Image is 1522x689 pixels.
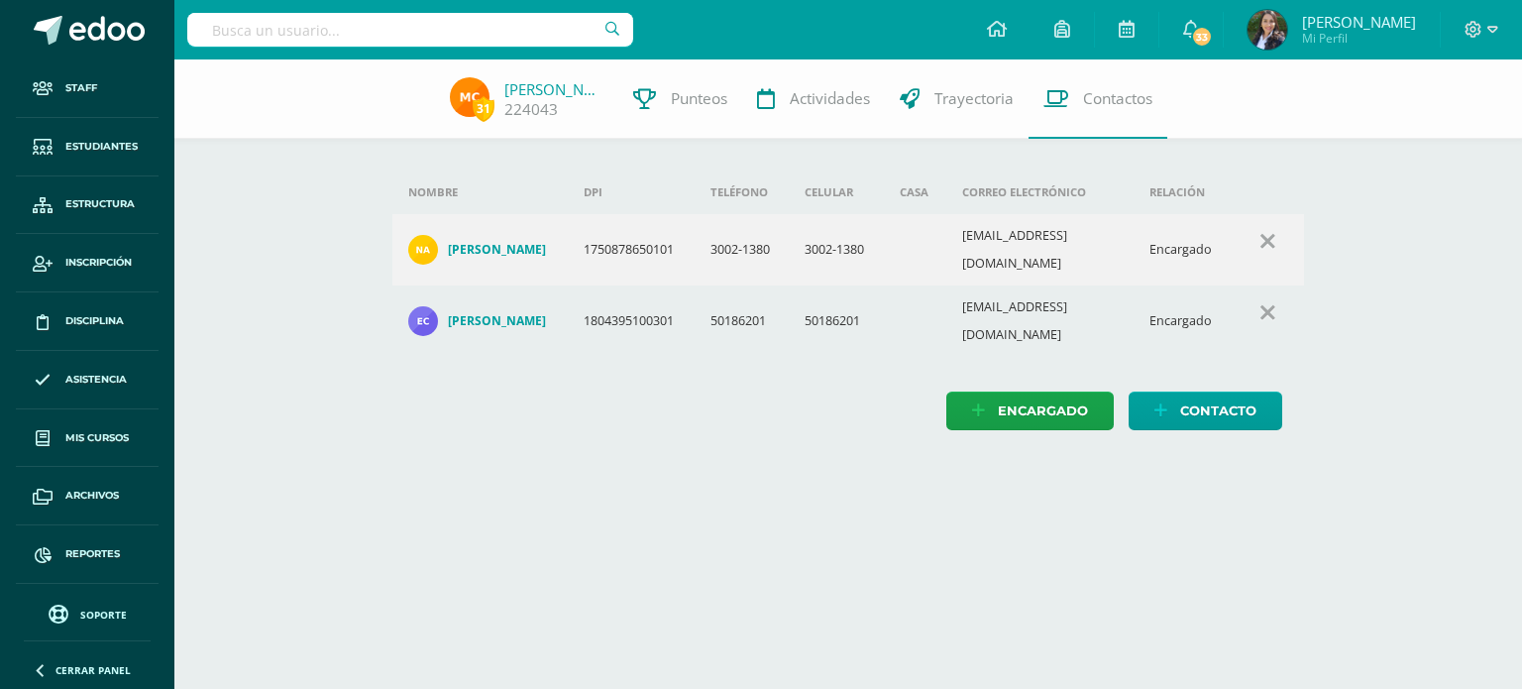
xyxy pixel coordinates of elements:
img: f210e724cc6ddf03ecce64e5a3f3212a.png [408,235,438,265]
span: Reportes [65,546,120,562]
span: Mi Perfil [1302,30,1416,47]
th: Celular [789,171,884,214]
span: Estudiantes [65,139,138,155]
span: Inscripción [65,255,132,271]
a: 224043 [504,99,558,120]
a: Archivos [16,467,159,525]
td: 50186201 [695,286,790,357]
a: Estructura [16,176,159,235]
img: a1e1da21f2b11128ddd00258e8ea5c05.png [408,306,438,336]
span: Estructura [65,196,135,212]
img: a691fb3229d55866dc4a4c80c723f905.png [1248,10,1287,50]
a: Reportes [16,525,159,584]
input: Busca un usuario... [187,13,633,47]
span: Trayectoria [934,88,1014,109]
a: [PERSON_NAME] [408,306,553,336]
td: [EMAIL_ADDRESS][DOMAIN_NAME] [946,214,1134,286]
span: Archivos [65,488,119,504]
span: Asistencia [65,372,127,388]
td: 1804395100301 [568,286,695,357]
a: Staff [16,59,159,118]
th: Casa [884,171,946,214]
span: Disciplina [65,313,124,329]
a: Contacto [1129,392,1282,430]
th: Teléfono [695,171,790,214]
a: Inscripción [16,234,159,292]
a: Actividades [742,59,885,139]
span: 33 [1191,26,1213,48]
span: Contacto [1180,393,1256,429]
th: Nombre [392,171,569,214]
a: Asistencia [16,351,159,409]
th: DPI [568,171,695,214]
img: 0f6c3261b76743dbad5cbd9cd8d06534.png [450,77,489,117]
a: Trayectoria [885,59,1029,139]
span: Mis cursos [65,430,129,446]
span: Soporte [80,608,127,622]
a: Mis cursos [16,409,159,468]
td: 3002-1380 [789,214,884,286]
td: Encargado [1134,286,1232,357]
th: Correo electrónico [946,171,1134,214]
a: Soporte [24,600,151,627]
span: Cerrar panel [55,663,131,677]
span: Encargado [998,393,1088,429]
a: Encargado [946,392,1114,430]
a: Disciplina [16,292,159,351]
td: Encargado [1134,214,1232,286]
td: [EMAIL_ADDRESS][DOMAIN_NAME] [946,286,1134,357]
h4: [PERSON_NAME] [448,242,546,258]
span: 31 [473,96,494,121]
a: Estudiantes [16,118,159,176]
td: 50186201 [789,286,884,357]
a: [PERSON_NAME] [408,235,553,265]
th: Relación [1134,171,1232,214]
span: Staff [65,80,97,96]
td: 1750878650101 [568,214,695,286]
span: Actividades [790,88,870,109]
h4: [PERSON_NAME] [448,313,546,329]
span: Contactos [1083,88,1152,109]
td: 3002-1380 [695,214,790,286]
span: Punteos [671,88,727,109]
a: [PERSON_NAME] [504,79,603,99]
a: Punteos [618,59,742,139]
span: [PERSON_NAME] [1302,12,1416,32]
a: Contactos [1029,59,1167,139]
